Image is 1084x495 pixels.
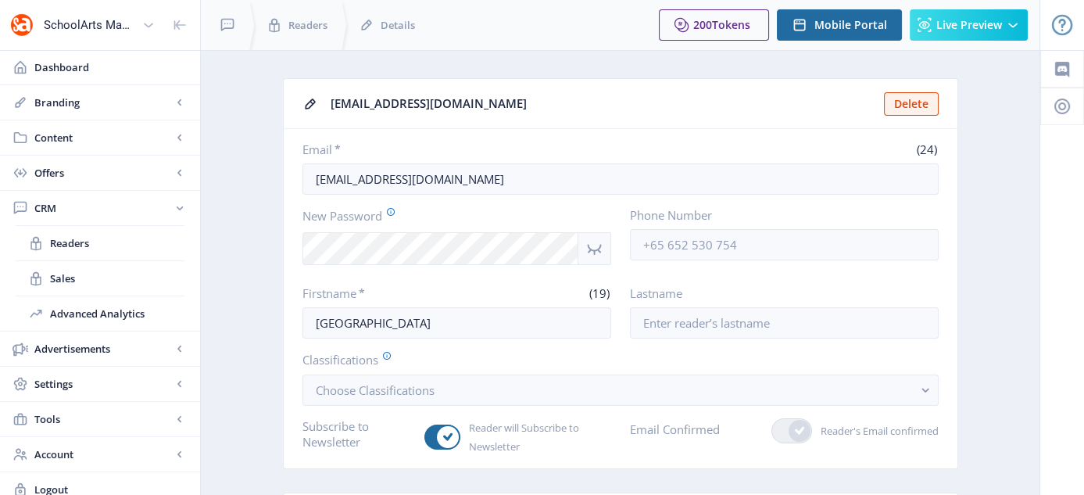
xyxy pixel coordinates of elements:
[16,261,184,296] a: Sales
[302,285,451,301] label: Firstname
[34,447,172,462] span: Account
[16,296,184,331] a: Advanced Analytics
[50,306,184,321] span: Advanced Analytics
[34,130,172,145] span: Content
[302,207,599,224] label: New Password
[34,411,172,427] span: Tools
[814,19,887,31] span: Mobile Portal
[50,271,184,286] span: Sales
[34,200,172,216] span: CRM
[34,165,172,181] span: Offers
[777,9,902,41] button: Mobile Portal
[630,307,939,339] input: Enter reader’s lastname
[288,17,327,33] span: Readers
[302,418,413,450] label: Subscribe to Newsletter
[302,163,939,195] input: Enter reader’s email
[578,232,611,265] nb-icon: Show password
[630,285,926,301] label: Lastname
[34,59,188,75] span: Dashboard
[34,341,172,357] span: Advertisements
[460,418,611,456] span: Reader will Subscribe to Newsletter
[381,17,415,33] span: Details
[16,226,184,260] a: Readers
[812,421,939,440] span: Reader's Email confirmed
[630,229,939,260] input: +65 652 530 754
[587,285,611,301] span: (19)
[316,382,435,398] span: Choose Classifications
[630,418,720,440] label: Email Confirmed
[712,17,750,32] span: Tokens
[302,142,614,157] label: Email
[659,9,769,41] button: 200Tokens
[34,95,172,110] span: Branding
[630,207,926,223] label: Phone Number
[914,142,939,157] span: (24)
[331,91,875,116] div: [EMAIL_ADDRESS][DOMAIN_NAME]
[302,307,611,339] input: Enter reader’s firstname
[302,351,926,368] label: Classifications
[910,9,1028,41] button: Live Preview
[50,235,184,251] span: Readers
[9,13,34,38] img: properties.app_icon.png
[884,92,939,116] button: Delete
[302,375,939,406] button: Choose Classifications
[34,376,172,392] span: Settings
[936,19,1002,31] span: Live Preview
[44,8,136,42] div: SchoolArts Magazine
